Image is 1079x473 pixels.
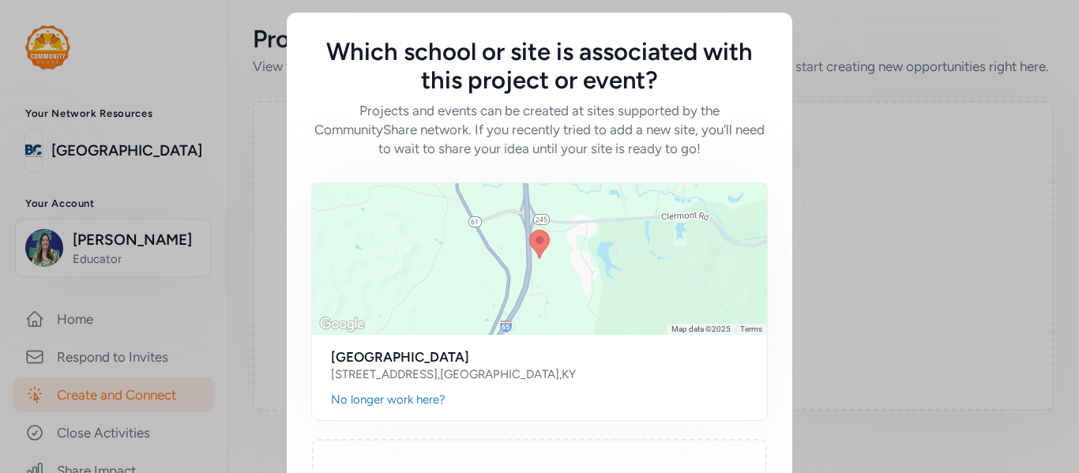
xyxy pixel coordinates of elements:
[312,101,767,158] h6: Projects and events can be created at sites supported by the CommunityShare network. If you recen...
[740,325,762,333] a: Terms (opens in new tab)
[312,38,767,95] h5: Which school or site is associated with this project or event?
[316,314,368,335] img: Google
[331,347,748,366] h2: [GEOGRAPHIC_DATA]
[331,366,576,382] div: [STREET_ADDRESS] , [GEOGRAPHIC_DATA] , KY
[671,325,731,333] span: Map data ©2025
[331,392,446,407] div: No longer work here?
[316,314,368,335] a: Open this area in Google Maps (opens a new window)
